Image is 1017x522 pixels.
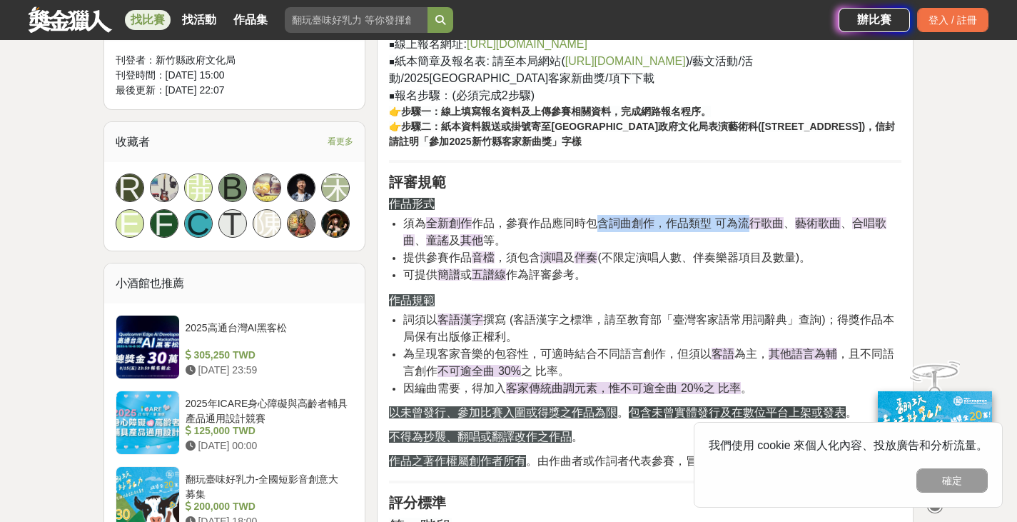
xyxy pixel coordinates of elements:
a: R [116,174,144,202]
div: 刊登者： 新竹縣政府文化局 [116,53,354,68]
a: F [150,209,178,238]
span: 音檔 [472,251,495,263]
span: 、 [784,217,795,229]
span: )/藝文活動/活動/2025[GEOGRAPHIC_DATA]客家新曲獎/項下下載 [389,55,752,84]
div: 小酒館也推薦 [104,263,365,303]
span: 之 比率。 [521,365,570,377]
span: ￭紙本簡章及報名表: 請至本局網站( [389,55,565,67]
span: 作品之著作權屬創作者所有 [389,455,526,467]
div: 200,000 TWD [186,499,348,514]
a: T [218,209,247,238]
div: 125,000 TWD [186,423,348,438]
span: 全新創作 [426,217,472,229]
a: 陳 [253,209,281,238]
img: Avatar [151,174,178,201]
img: Avatar [288,174,315,201]
div: 2025高通台灣AI黑客松 [186,321,348,348]
span: 客家傳統曲調元素，惟不可逾全曲 20%之 比率 [506,382,741,394]
a: 宋 [321,174,350,202]
span: 其他 [460,234,483,246]
a: 找比賽 [125,10,171,30]
strong: 評審規範 [389,174,446,190]
span: 作品規範 [389,294,435,306]
span: 。 [617,406,629,418]
strong: 👉步驟二：紙本資料親送或掛號寄至[GEOGRAPHIC_DATA]政府文化局表演藝術科([STREET_ADDRESS])，信封請註明「參加2025新竹縣客家新曲獎」字樣 [389,121,895,147]
span: 。 [741,382,752,394]
span: 不得為抄襲、翻唱或翻譯改作之作品 [389,431,572,443]
a: Avatar [287,209,315,238]
span: 。 [846,406,857,418]
div: 登入 / 註冊 [917,8,988,32]
a: E [116,209,144,238]
span: 或 [460,268,472,281]
span: ，且不同語言創作 [403,348,894,377]
span: 詞曲創作 [609,217,654,229]
div: [DATE] 23:59 [186,363,348,378]
span: 童謠 [426,234,449,246]
span: 作為評審參考。 [506,268,586,281]
div: 翻玩臺味好乳力-全國短影音創意大募集 [186,472,348,499]
a: [URL][DOMAIN_NAME] [565,56,686,67]
a: 2025年ICARE身心障礙與高齡者輔具產品通用設計競賽 125,000 TWD [DATE] 00:00 [116,391,354,455]
span: 及 [449,234,460,246]
a: Avatar [253,174,281,202]
span: (不限定演唱人數、伴奏樂器項目及數量)。 [597,251,811,263]
a: Avatar [287,174,315,202]
span: 流行歌曲 [738,217,784,229]
div: 305,250 TWD [186,348,348,363]
span: 合唱歌曲 [403,217,886,246]
span: 客語漢字 [437,313,483,326]
input: 翻玩臺味好乳力 等你發揮創意！ [285,7,427,33]
a: B [218,174,247,202]
span: 包含未曾實體發行及在數位平台上架或發表 [629,406,846,418]
span: 撰寫 (客語漢字之標準，請至教育部「臺灣客家語常用詞辭典」查詢)；得獎作品本局保有出版修正權利。 [403,313,894,343]
div: 刊登時間： [DATE] 15:00 [116,68,354,83]
strong: 評分標準 [389,495,446,511]
span: 。 [572,431,583,443]
span: 演唱 [540,251,563,263]
span: 、 [841,217,852,229]
div: [DATE] 00:00 [186,438,348,453]
a: 2025高通台灣AI黑客松 305,250 TWD [DATE] 23:59 [116,315,354,379]
span: 及 [563,251,575,263]
span: 、 [415,234,426,246]
div: 最後更新： [DATE] 22:07 [116,83,354,98]
span: 等。 [483,234,506,246]
span: 因編曲需要，得加入 [403,382,506,394]
span: 為呈現客家音樂的包容性，可適時結合不同語言創作，但須以 [403,348,712,360]
span: 須為 [403,217,426,229]
span: 其他語言為輔 [769,348,837,360]
div: 2025年ICARE身心障礙與高齡者輔具產品通用設計競賽 [186,396,348,423]
button: 確定 [916,468,988,493]
span: ，作品類型 可為 [654,217,737,229]
span: 。由作曲者或作詞者代表參賽，冒名頂替者應承擔相關法律責任。 [526,455,857,467]
a: Avatar [321,209,350,238]
a: C [184,209,213,238]
span: 藝術歌曲 [795,217,841,229]
a: Avatar [150,174,178,202]
span: 提供參賽作品 [403,251,472,263]
a: 辦比賽 [839,8,910,32]
span: [URL][DOMAIN_NAME] [565,55,686,67]
img: Avatar [322,210,349,237]
a: 找活動 [176,10,222,30]
span: 為主， [734,348,769,360]
span: 伴奏 [575,251,597,263]
span: 可提供 [403,268,437,281]
span: 作品，參賽作品應同時包含 [472,217,609,229]
span: ￭線上報名網址: [389,38,587,50]
a: 開 [184,174,213,202]
span: 收藏者 [116,136,150,148]
span: 我們使用 cookie 來個人化內容、投放廣告和分析流量。 [709,439,988,451]
span: 詞須以 [403,313,437,326]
